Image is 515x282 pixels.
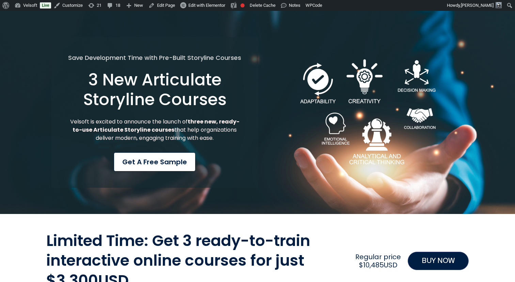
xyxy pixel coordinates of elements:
span: Edit with Elementor [188,3,225,8]
span: Get a Free Sample [122,157,187,167]
span: BUY NOW [422,255,455,266]
a: Get a Free Sample [114,152,196,171]
span: [PERSON_NAME] [461,3,494,8]
h2: Regular price $10,485USD [352,253,404,269]
a: BUY NOW [408,252,469,270]
a: Live [40,2,51,9]
h5: Save Development Time with Pre-Built Storyline Courses [68,53,242,62]
p: Velsoft is excited to announce the launch of that help organizations deliver modern, engaging tra... [68,118,242,142]
h1: 3 New Articulate Storyline Courses [68,70,242,109]
div: Focus keyphrase not set [240,3,245,7]
strong: three new, ready-to-use Articulate Storyline courses [73,118,239,134]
